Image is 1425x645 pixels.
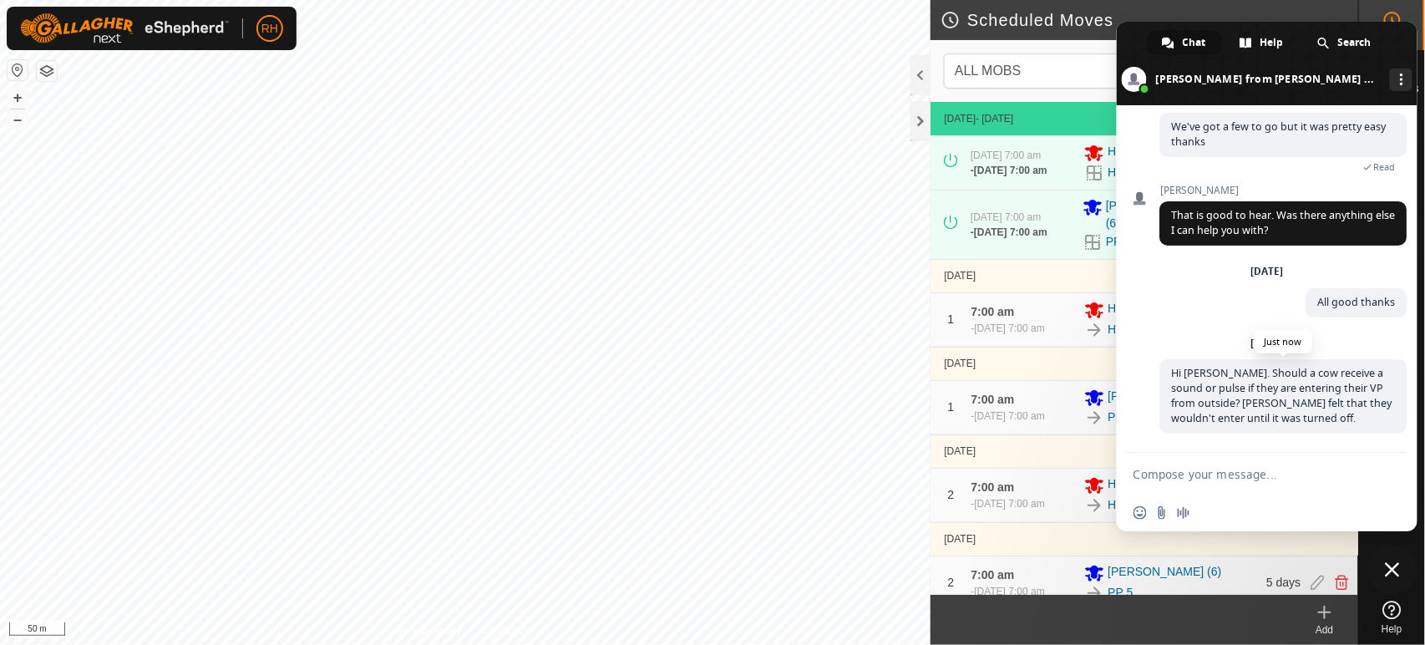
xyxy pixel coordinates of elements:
[947,576,954,589] span: 2
[1106,197,1217,232] span: [PERSON_NAME] (6)
[974,226,1047,238] span: [DATE] 7:00 am
[944,445,976,457] span: [DATE]
[947,312,954,326] span: 1
[944,533,976,545] span: [DATE]
[971,496,1044,511] div: -
[971,321,1044,336] div: -
[971,584,1044,599] div: -
[971,393,1014,406] span: 7:00 am
[974,322,1044,334] span: [DATE] 7:00 am
[944,358,976,369] span: [DATE]
[1084,583,1104,603] img: To
[1108,584,1133,602] a: PP 5
[1108,496,1133,514] a: HT 5
[1108,409,1133,426] a: PP 4
[1251,267,1284,277] div: [DATE]
[1225,30,1301,55] div: Help
[1302,30,1388,55] div: Search
[8,60,28,80] button: Reset Map
[974,498,1044,510] span: [DATE] 7:00 am
[8,88,28,108] button: +
[971,409,1044,424] div: -
[482,623,531,638] a: Contact Us
[955,63,1021,78] span: ALL MOBS
[971,225,1047,240] div: -
[1108,475,1178,495] span: High Top (18)
[1318,295,1396,309] span: All good thanks
[1359,594,1425,641] a: Help
[1367,545,1417,595] div: Close chat
[8,109,28,130] button: –
[974,410,1044,422] span: [DATE] 7:00 am
[37,61,57,81] button: Map Layers
[971,305,1014,318] span: 7:00 am
[971,211,1041,223] span: [DATE] 7:00 am
[1108,563,1221,583] span: [PERSON_NAME] (6)
[1108,388,1221,408] span: [PERSON_NAME] (6)
[947,488,954,501] span: 2
[941,10,1358,30] h2: Scheduled Moves
[1133,506,1147,520] span: Insert an emoji
[971,480,1014,494] span: 7:00 am
[1266,576,1301,589] span: 5 days
[947,400,954,414] span: 1
[1084,408,1104,428] img: To
[1374,161,1396,173] span: Read
[261,20,278,38] span: RH
[1338,30,1372,55] span: Search
[1160,185,1407,196] span: [PERSON_NAME]
[971,163,1047,178] div: -
[1172,119,1387,149] span: We've got a few to go but it was pretty easy thanks
[1108,164,1133,181] a: HT 3
[976,113,1013,124] span: - [DATE]
[971,568,1014,582] span: 7:00 am
[399,623,462,638] a: Privacy Policy
[1183,30,1206,55] span: Chat
[948,54,1307,88] span: ALL MOBS
[1382,624,1402,634] span: Help
[974,165,1047,176] span: [DATE] 7:00 am
[1172,208,1396,237] span: That is good to hear. Was there anything else I can help you with?
[1251,338,1284,348] div: [DATE]
[974,586,1044,597] span: [DATE] 7:00 am
[1147,30,1223,55] div: Chat
[1108,321,1133,338] a: HT 4
[944,270,976,282] span: [DATE]
[1108,300,1178,320] span: High Top (18)
[20,13,229,43] img: Gallagher Logo
[944,113,976,124] span: [DATE]
[1260,30,1284,55] span: Help
[1177,506,1190,520] span: Audio message
[1155,506,1169,520] span: Send a file
[1291,622,1358,637] div: Add
[1084,320,1104,340] img: To
[1108,143,1178,163] span: High Top (18)
[1390,69,1412,91] div: More channels
[1172,366,1392,425] span: Hi [PERSON_NAME]. Should a cow receive a sound or pulse if they are entering their VP from outsid...
[1084,495,1104,515] img: To
[971,150,1041,161] span: [DATE] 7:00 am
[1133,467,1364,482] textarea: Compose your message...
[1106,233,1131,251] a: PP 3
